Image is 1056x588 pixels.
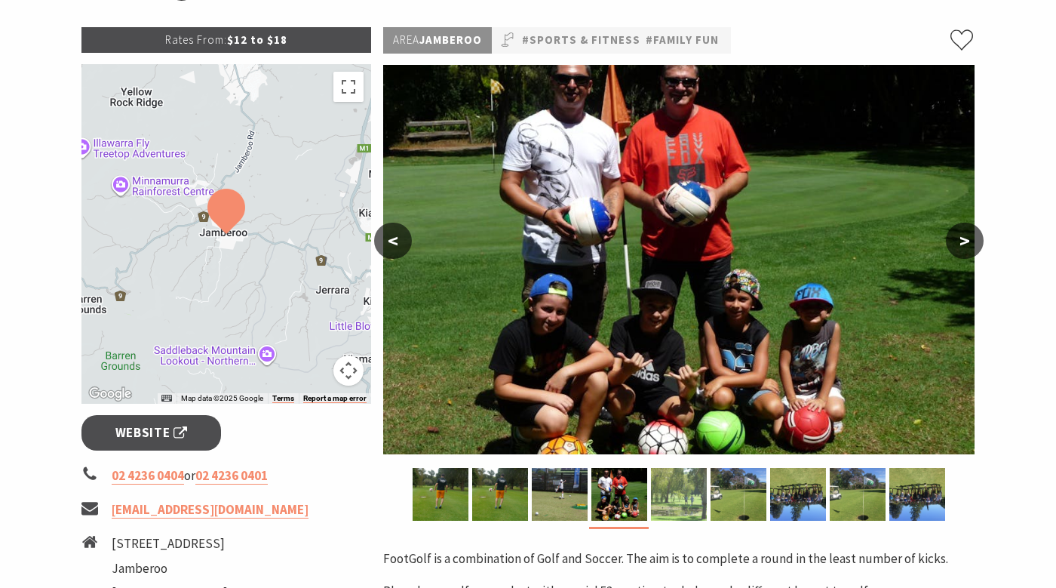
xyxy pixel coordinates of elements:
[532,468,588,521] img: Kick Off Australian Open
[946,223,984,259] button: >
[161,393,172,404] button: Keyboard shortcuts
[165,32,227,47] span: Rates From:
[413,468,468,521] img: Leonardo FGA at Jamberoo
[81,27,371,53] p: $12 to $18
[181,394,263,402] span: Map data ©2025 Google
[770,468,826,521] img: Shellharbour Pre Season fun
[393,32,419,47] span: Area
[383,549,975,569] p: FootGolf is a combination of Golf and Soccer. The aim is to complete a round in the least number ...
[711,468,766,521] img: Footgolf golf Hole
[303,394,367,403] a: Report a map error
[830,468,886,521] img: Footgolf golf Hole
[333,72,364,102] button: Toggle fullscreen view
[112,559,258,579] li: Jamberoo
[112,501,309,519] a: [EMAIL_ADDRESS][DOMAIN_NAME]
[112,534,258,554] li: [STREET_ADDRESS]
[81,415,221,451] a: Website
[646,31,719,50] a: #Family Fun
[81,466,371,486] li: or
[889,468,945,521] img: Shellharbour Pre Season fun
[383,65,975,454] img: Birthday Party
[591,468,647,521] img: Birthday Party
[85,384,135,404] a: Click to see this area on Google Maps
[472,468,528,521] img: Leonardo FGA at Jamberoo
[115,423,188,443] span: Website
[333,356,364,386] button: Map camera controls
[195,467,268,485] a: 02 4236 0401
[383,27,492,54] p: Jamberoo
[272,394,294,403] a: Terms (opens in new tab)
[522,31,640,50] a: #Sports & Fitness
[651,468,707,521] img: Hole 4
[112,467,184,485] a: 02 4236 0404
[85,384,135,404] img: Google
[374,223,412,259] button: <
